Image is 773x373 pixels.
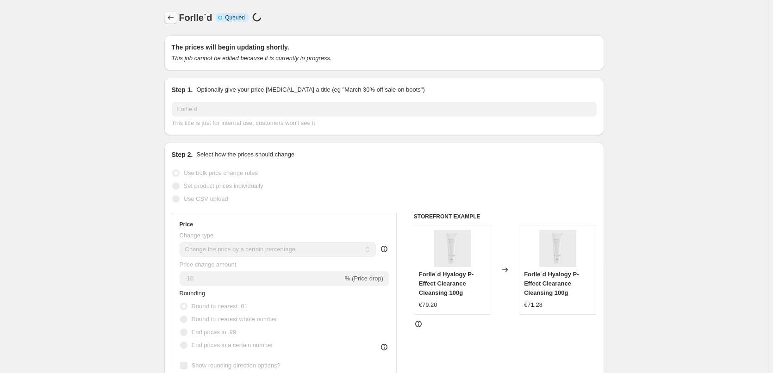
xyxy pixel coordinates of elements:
[419,271,474,296] span: Forlle´d Hyalogy P-Effect Clearance Cleansing 100g
[434,230,471,267] img: forlled-hyalogy-p-effect-clearance-cleansing-100g-253499_80x.png
[172,55,332,62] i: This job cannot be edited because it is currently in progress.
[164,11,177,24] button: Price change jobs
[180,232,214,239] span: Change type
[180,271,343,286] input: -15
[196,150,294,159] p: Select how the prices should change
[172,150,193,159] h2: Step 2.
[524,301,542,308] span: €71.28
[345,275,383,282] span: % (Price drop)
[180,290,206,297] span: Rounding
[192,342,273,348] span: End prices in a certain number
[180,221,193,228] h3: Price
[184,169,258,176] span: Use bulk price change rules
[192,329,237,336] span: End prices in .99
[419,301,437,308] span: €79.20
[225,14,245,21] span: Queued
[192,316,277,323] span: Round to nearest whole number
[180,261,237,268] span: Price change amount
[172,102,597,117] input: 30% off holiday sale
[172,43,597,52] h2: The prices will begin updating shortly.
[414,213,597,220] h6: STOREFRONT EXAMPLE
[184,195,228,202] span: Use CSV upload
[172,85,193,94] h2: Step 1.
[196,85,424,94] p: Optionally give your price [MEDICAL_DATA] a title (eg "March 30% off sale on boots")
[524,271,579,296] span: Forlle´d Hyalogy P-Effect Clearance Cleansing 100g
[539,230,576,267] img: forlled-hyalogy-p-effect-clearance-cleansing-100g-253499_80x.png
[192,362,281,369] span: Show rounding direction options?
[179,12,212,23] span: Forlle´d
[184,182,263,189] span: Set product prices individually
[172,119,315,126] span: This title is just for internal use, customers won't see it
[192,303,248,310] span: Round to nearest .01
[380,244,389,254] div: help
